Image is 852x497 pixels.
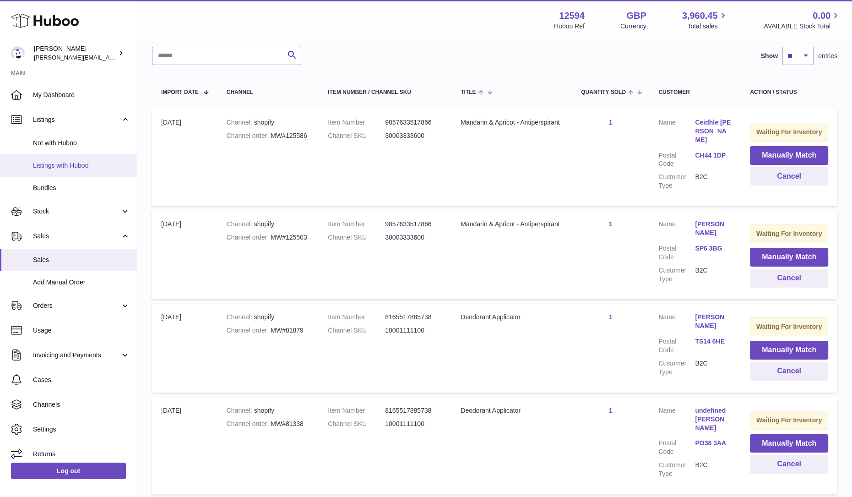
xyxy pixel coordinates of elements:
[161,89,199,95] span: Import date
[756,323,822,330] strong: Waiting For Inventory
[227,132,271,139] strong: Channel order
[761,52,778,60] label: Show
[750,269,828,288] button: Cancel
[559,10,585,22] strong: 12594
[34,44,116,62] div: [PERSON_NAME]
[658,173,695,190] dt: Customer Type
[385,326,442,335] dd: 10001111100
[461,89,476,95] span: Title
[461,313,563,322] div: Deodorant Applicator
[328,89,442,95] div: Item Number / Channel SKU
[695,337,732,346] a: TS14 6HE
[658,266,695,284] dt: Customer Type
[695,406,732,432] a: undefined [PERSON_NAME]
[33,376,130,384] span: Cases
[695,244,732,253] a: SP6 3BG
[33,301,120,310] span: Orders
[750,362,828,381] button: Cancel
[227,234,271,241] strong: Channel order
[658,359,695,377] dt: Customer Type
[695,151,732,160] a: CH44 1DP
[626,10,646,22] strong: GBP
[227,420,309,428] div: MW#81338
[658,337,695,355] dt: Postal Code
[152,397,217,494] td: [DATE]
[33,400,130,409] span: Channels
[328,326,385,335] dt: Channel SKU
[385,233,442,242] dd: 30003333600
[33,450,130,459] span: Returns
[658,439,695,456] dt: Postal Code
[658,220,695,240] dt: Name
[33,207,120,216] span: Stock
[328,131,385,140] dt: Channel SKU
[554,22,585,31] div: Huboo Ref
[385,420,442,428] dd: 10001111100
[658,151,695,169] dt: Postal Code
[756,416,822,424] strong: Waiting For Inventory
[658,118,695,147] dt: Name
[227,131,309,140] div: MW#125586
[152,109,217,206] td: [DATE]
[756,230,822,237] strong: Waiting For Inventory
[328,220,385,229] dt: Item Number
[695,313,732,330] a: [PERSON_NAME]
[33,326,130,335] span: Usage
[764,22,841,31] span: AVAILABLE Stock Total
[227,406,309,415] div: shopify
[328,406,385,415] dt: Item Number
[33,91,130,99] span: My Dashboard
[658,461,695,478] dt: Customer Type
[682,10,728,31] a: 3,960.45 Total sales
[581,89,626,95] span: Quantity Sold
[750,89,828,95] div: Action / Status
[152,304,217,392] td: [DATE]
[695,220,732,237] a: [PERSON_NAME]
[750,455,828,474] button: Cancel
[750,167,828,186] button: Cancel
[695,118,732,144] a: Ceidhle [PERSON_NAME]
[33,351,120,360] span: Invoicing and Payments
[682,10,718,22] span: 3,960.45
[609,313,613,321] a: 1
[756,128,822,136] strong: Waiting For Inventory
[328,233,385,242] dt: Channel SKU
[385,220,442,229] dd: 9857633517866
[227,220,254,228] strong: Channel
[33,184,130,192] span: Bundles
[227,118,309,127] div: shopify
[695,439,732,448] a: PO38 3AA
[620,22,646,31] div: Currency
[658,313,695,333] dt: Name
[818,52,837,60] span: entries
[227,313,309,322] div: shopify
[750,146,828,165] button: Manually Match
[33,232,120,240] span: Sales
[227,233,309,242] div: MW#125503
[328,420,385,428] dt: Channel SKU
[695,266,732,284] dd: B2C
[750,248,828,267] button: Manually Match
[33,256,130,264] span: Sales
[750,434,828,453] button: Manually Match
[227,326,309,335] div: MW#81879
[33,115,120,124] span: Listings
[227,89,309,95] div: Channel
[328,313,385,322] dt: Item Number
[461,118,563,127] div: Mandarin & Apricot - Antiperspirant
[385,406,442,415] dd: 8165517885738
[227,420,271,427] strong: Channel order
[461,406,563,415] div: Deodorant Applicator
[34,54,184,61] span: [PERSON_NAME][EMAIL_ADDRESS][DOMAIN_NAME]
[695,173,732,190] dd: B2C
[227,327,271,334] strong: Channel order
[658,244,695,262] dt: Postal Code
[11,46,25,60] img: owen@wearemakewaves.com
[764,10,841,31] a: 0.00 AVAILABLE Stock Total
[227,407,254,414] strong: Channel
[750,341,828,360] button: Manually Match
[658,406,695,435] dt: Name
[227,119,254,126] strong: Channel
[687,22,728,31] span: Total sales
[33,161,130,170] span: Listings with Huboo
